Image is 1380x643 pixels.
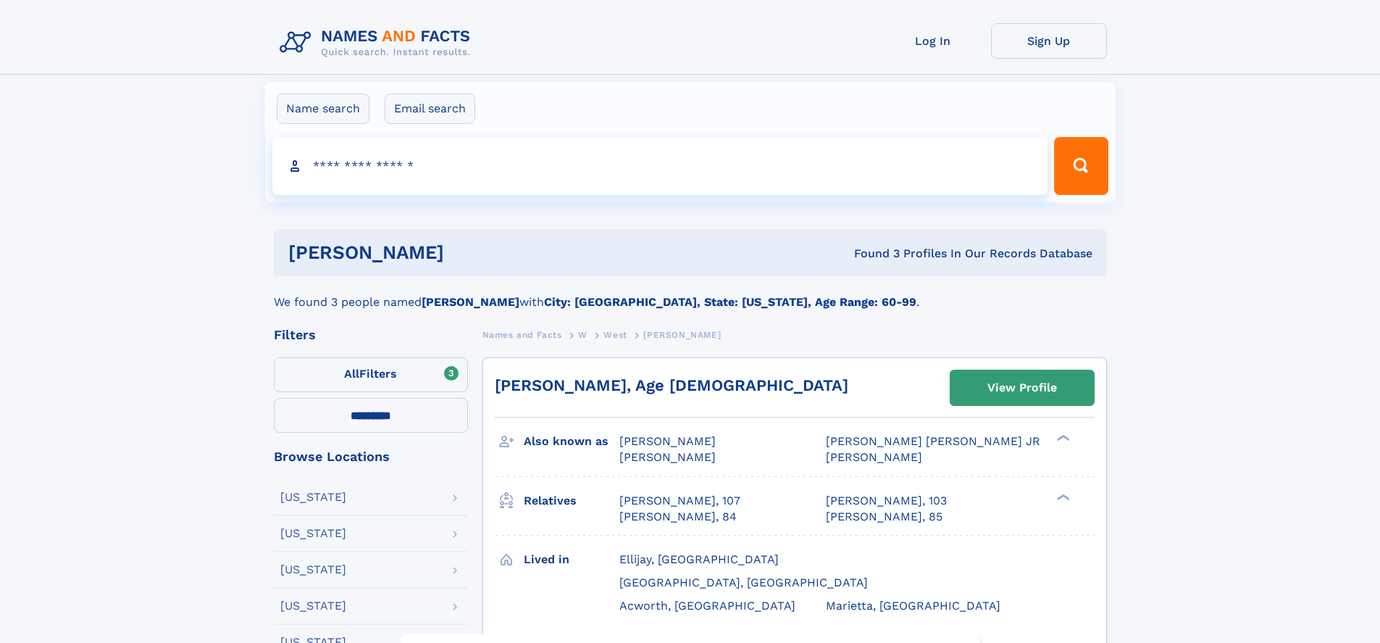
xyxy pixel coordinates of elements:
[649,246,1092,262] div: Found 3 Profiles In Our Records Database
[875,23,991,59] a: Log In
[280,491,346,503] div: [US_STATE]
[619,576,868,589] span: [GEOGRAPHIC_DATA], [GEOGRAPHIC_DATA]
[422,295,519,309] b: [PERSON_NAME]
[288,244,649,262] h1: [PERSON_NAME]
[524,429,619,454] h3: Also known as
[274,23,482,62] img: Logo Names and Facts
[524,547,619,572] h3: Lived in
[619,493,740,509] a: [PERSON_NAME], 107
[1054,137,1108,195] button: Search Button
[603,330,627,340] span: West
[274,276,1107,311] div: We found 3 people named with .
[619,509,737,525] a: [PERSON_NAME], 84
[1053,492,1071,502] div: ❯
[643,330,721,340] span: [PERSON_NAME]
[274,328,468,341] div: Filters
[619,434,716,448] span: [PERSON_NAME]
[991,23,1107,59] a: Sign Up
[950,370,1094,405] a: View Profile
[544,295,916,309] b: City: [GEOGRAPHIC_DATA], State: [US_STATE], Age Range: 60-99
[619,552,779,566] span: Ellijay, [GEOGRAPHIC_DATA]
[578,330,587,340] span: W
[385,94,475,124] label: Email search
[1053,433,1071,443] div: ❯
[826,509,942,525] a: [PERSON_NAME], 85
[826,493,947,509] a: [PERSON_NAME], 103
[495,376,848,394] a: [PERSON_NAME], Age [DEMOGRAPHIC_DATA]
[619,450,716,464] span: [PERSON_NAME]
[826,450,922,464] span: [PERSON_NAME]
[272,137,1048,195] input: search input
[603,325,627,344] a: West
[826,599,1000,613] span: Marietta, [GEOGRAPHIC_DATA]
[280,600,346,612] div: [US_STATE]
[826,434,1040,448] span: [PERSON_NAME] [PERSON_NAME] JR
[619,599,795,613] span: Acworth, [GEOGRAPHIC_DATA]
[344,367,359,381] span: All
[578,325,587,344] a: W
[277,94,369,124] label: Name search
[274,357,468,392] label: Filters
[280,528,346,539] div: [US_STATE]
[280,564,346,576] div: [US_STATE]
[987,371,1057,405] div: View Profile
[524,489,619,513] h3: Relatives
[482,325,562,344] a: Names and Facts
[274,450,468,463] div: Browse Locations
